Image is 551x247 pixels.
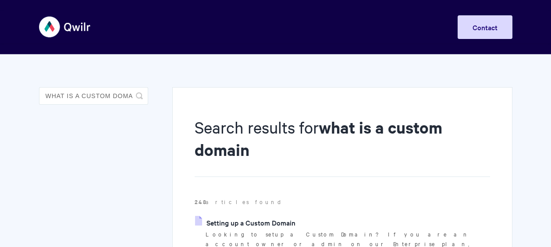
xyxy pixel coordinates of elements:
[39,11,91,43] img: Qwilr Help Center
[195,197,490,207] p: articles found
[458,15,512,39] a: Contact
[39,87,148,105] input: Search
[195,198,206,206] strong: 248
[195,116,490,177] h1: Search results for
[195,216,295,229] a: Setting up a Custom Domain
[195,116,442,160] strong: what is a custom domain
